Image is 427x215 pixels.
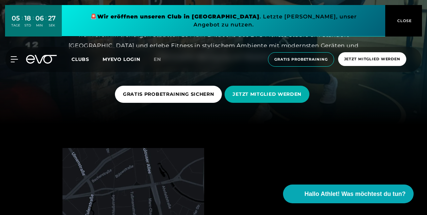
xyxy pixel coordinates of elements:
div: 18 [24,13,31,23]
span: en [154,56,161,62]
a: JETZT MITGLIED WERDEN [225,81,312,108]
a: Clubs [72,56,103,62]
div: 27 [48,13,56,23]
div: SEK [48,23,56,28]
div: MIN [35,23,44,28]
span: Hallo Athlet! Was möchtest du tun? [304,190,406,199]
div: 06 [35,13,44,23]
button: Hallo Athlet! Was möchtest du tun? [283,185,414,203]
span: CLOSE [396,18,412,24]
div: : [33,14,34,32]
div: : [45,14,46,32]
a: en [154,56,169,63]
div: TAGE [11,23,20,28]
span: Clubs [72,56,89,62]
a: Gratis Probetraining [266,52,336,67]
a: MYEVO LOGIN [103,56,140,62]
span: GRATIS PROBETRAINING SICHERN [123,91,214,98]
div: STD [24,23,31,28]
span: Gratis Probetraining [274,57,328,62]
a: Jetzt Mitglied werden [336,52,408,67]
span: Jetzt Mitglied werden [344,56,400,62]
button: CLOSE [385,5,422,37]
a: GRATIS PROBETRAINING SICHERN [115,81,225,108]
span: JETZT MITGLIED WERDEN [233,91,301,98]
div: : [22,14,23,32]
div: 05 [11,13,20,23]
